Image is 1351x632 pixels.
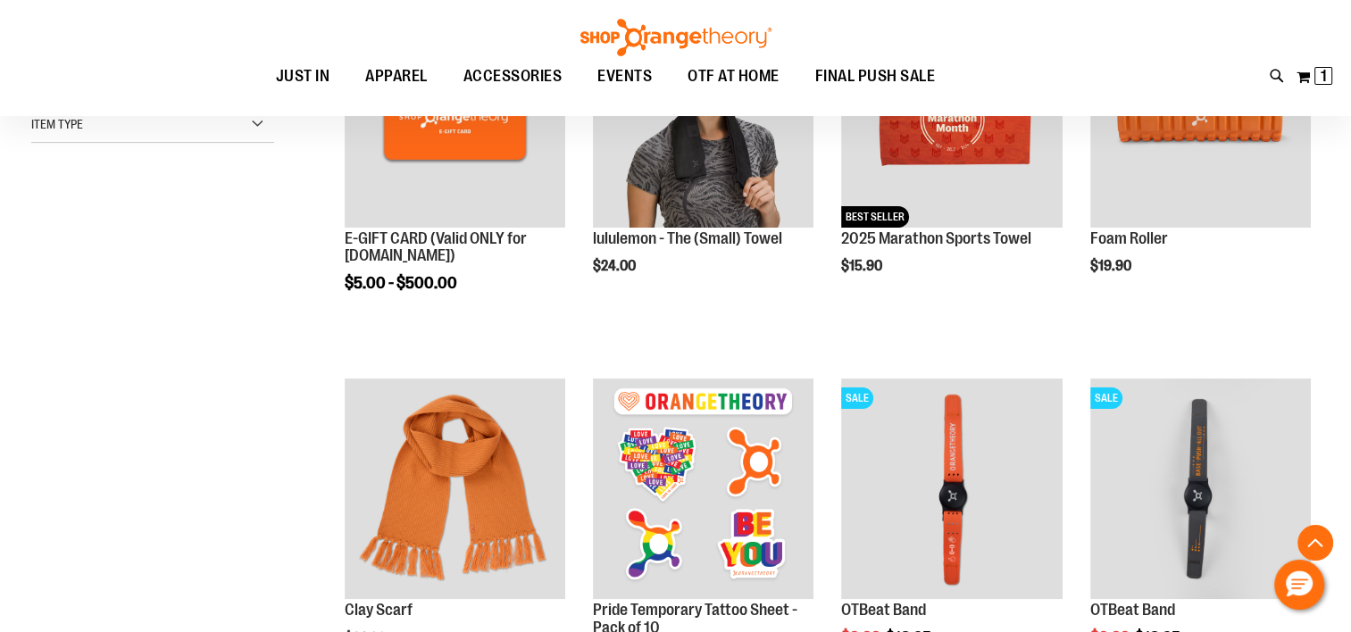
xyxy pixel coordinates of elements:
a: JUST IN [258,56,348,97]
span: 1 [1321,67,1327,85]
img: Shop Orangetheory [578,19,774,56]
a: E-GIFT CARD (Valid ONLY for [DOMAIN_NAME]) [345,229,527,265]
img: OTBeat Band [1090,378,1311,599]
span: BEST SELLER [841,206,909,228]
span: FINAL PUSH SALE [815,56,936,96]
span: ACCESSORIES [463,56,563,96]
img: Foam Roller [1090,6,1311,227]
a: Clay Scarf [345,601,413,619]
span: JUST IN [276,56,330,96]
img: Clay Scarf [345,378,565,599]
a: E-GIFT CARD (Valid ONLY for ShopOrangetheory.com)NEW [345,6,565,229]
a: Foam Roller [1090,229,1168,247]
a: EVENTS [580,56,670,97]
a: OTBeat BandSALE [1090,378,1311,602]
a: 2025 Marathon Sports TowelNEWBEST SELLER [841,6,1062,229]
a: OTBeat Band [841,601,926,619]
a: 2025 Marathon Sports Towel [841,229,1031,247]
button: Hello, have a question? Let’s chat. [1274,560,1324,610]
span: OTF AT HOME [688,56,780,96]
a: Clay Scarf [345,378,565,602]
a: OTBeat BandSALE [841,378,1062,602]
a: Foam RollerNEW [1090,6,1311,229]
span: SALE [841,387,873,409]
a: lululemon - The (Small) Towel [593,229,782,247]
img: Pride Temporary Tattoo Sheet - Pack of 10 [593,378,813,599]
a: OTBeat Band [1090,601,1175,619]
a: OTF AT HOME [670,56,797,97]
span: $5.00 - $500.00 [345,274,457,292]
span: APPAREL [365,56,428,96]
span: SALE [1090,387,1122,409]
a: APPAREL [347,56,446,97]
a: FINAL PUSH SALE [797,56,954,97]
span: $24.00 [593,258,638,274]
a: ACCESSORIES [446,56,580,96]
span: $19.90 [1090,258,1134,274]
span: Item Type [31,117,83,131]
img: E-GIFT CARD (Valid ONLY for ShopOrangetheory.com) [345,6,565,227]
img: OTBeat Band [841,378,1062,599]
button: Back To Top [1297,525,1333,561]
a: lululemon - The (Small) TowelNEW [593,6,813,229]
img: lululemon - The (Small) Towel [593,6,813,227]
span: EVENTS [597,56,652,96]
a: Pride Temporary Tattoo Sheet - Pack of 10 [593,378,813,602]
img: 2025 Marathon Sports Towel [841,6,1062,227]
span: $15.90 [841,258,885,274]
